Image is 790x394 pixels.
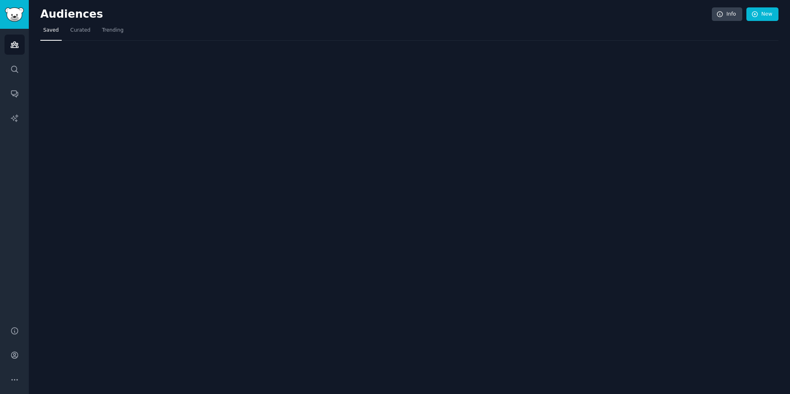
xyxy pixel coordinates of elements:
span: Saved [43,27,59,34]
span: Trending [102,27,123,34]
a: Info [712,7,742,21]
img: GummySearch logo [5,7,24,22]
a: New [746,7,778,21]
a: Trending [99,24,126,41]
a: Saved [40,24,62,41]
span: Curated [70,27,91,34]
a: Curated [67,24,93,41]
h2: Audiences [40,8,712,21]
